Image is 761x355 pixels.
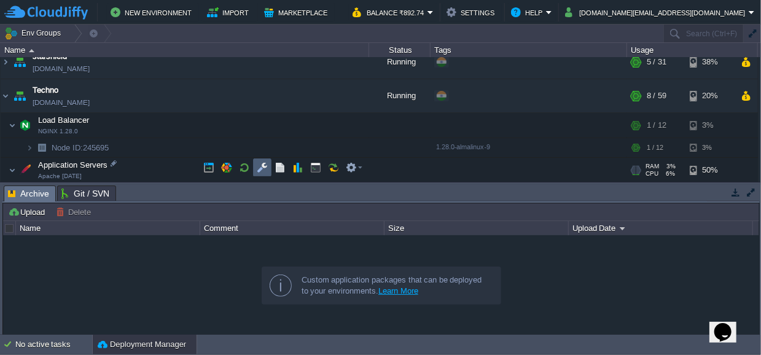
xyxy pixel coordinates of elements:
[37,115,91,125] span: Load Balancer
[111,5,195,20] button: New Environment
[302,275,491,297] div: Custom application packages that can be deployed to your environments.
[8,186,49,201] span: Archive
[37,160,109,170] span: Application Servers
[33,96,90,109] a: [DOMAIN_NAME]
[33,63,90,75] a: [DOMAIN_NAME]
[628,43,757,57] div: Usage
[378,286,418,295] a: Learn More
[15,335,92,354] div: No active tasks
[11,79,28,112] img: AMDAwAAAACH5BAEAAAAALAAAAAABAAEAAAICRAEAOw==
[52,143,83,152] span: Node ID:
[447,5,498,20] button: Settings
[1,45,10,79] img: AMDAwAAAACH5BAEAAAAALAAAAAABAAEAAAICRAEAOw==
[17,113,34,138] img: AMDAwAAAACH5BAEAAAAALAAAAAABAAEAAAICRAEAOw==
[8,206,49,217] button: Upload
[207,5,253,20] button: Import
[436,143,490,150] span: 1.28.0-almalinux-9
[37,160,109,170] a: Application ServersApache [DATE]
[1,79,10,112] img: AMDAwAAAACH5BAEAAAAALAAAAAABAAEAAAICRAEAOw==
[56,206,95,217] button: Delete
[647,138,663,157] div: 1 / 12
[29,49,34,52] img: AMDAwAAAACH5BAEAAAAALAAAAAABAAEAAAICRAEAOw==
[4,5,88,20] img: CloudJiffy
[647,113,666,138] div: 1 / 12
[664,163,676,170] span: 3%
[565,5,749,20] button: [DOMAIN_NAME][EMAIL_ADDRESS][DOMAIN_NAME]
[4,25,65,42] button: Env Groups
[647,79,666,112] div: 8 / 59
[9,158,16,182] img: AMDAwAAAACH5BAEAAAAALAAAAAABAAEAAAICRAEAOw==
[50,142,111,153] a: Node ID:245695
[17,158,34,182] img: AMDAwAAAACH5BAEAAAAALAAAAAABAAEAAAICRAEAOw==
[369,79,431,112] div: Running
[353,5,427,20] button: Balance ₹892.74
[646,163,659,170] span: RAM
[709,306,749,343] iframe: chat widget
[33,84,58,96] a: Techno
[38,173,82,180] span: Apache [DATE]
[50,142,111,153] span: 245695
[385,221,568,235] div: Size
[264,5,331,20] button: Marketplace
[201,221,384,235] div: Comment
[370,43,430,57] div: Status
[11,45,28,79] img: AMDAwAAAACH5BAEAAAAALAAAAAABAAEAAAICRAEAOw==
[1,43,369,57] div: Name
[690,45,730,79] div: 38%
[369,45,431,79] div: Running
[511,5,546,20] button: Help
[690,113,730,138] div: 3%
[61,186,109,201] span: Git / SVN
[37,115,91,125] a: Load BalancerNGINX 1.28.0
[663,170,676,177] span: 6%
[647,45,666,79] div: 5 / 31
[646,170,658,177] span: CPU
[690,138,730,157] div: 3%
[690,158,730,182] div: 50%
[569,221,752,235] div: Upload Date
[431,43,626,57] div: Tags
[9,113,16,138] img: AMDAwAAAACH5BAEAAAAALAAAAAABAAEAAAICRAEAOw==
[17,221,200,235] div: Name
[33,138,50,157] img: AMDAwAAAACH5BAEAAAAALAAAAAABAAEAAAICRAEAOw==
[690,79,730,112] div: 20%
[38,128,78,135] span: NGINX 1.28.0
[26,138,33,157] img: AMDAwAAAACH5BAEAAAAALAAAAAABAAEAAAICRAEAOw==
[98,338,186,351] button: Deployment Manager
